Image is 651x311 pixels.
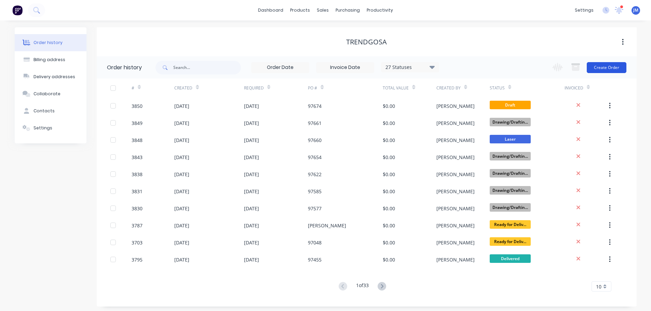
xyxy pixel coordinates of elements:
[436,239,475,246] div: [PERSON_NAME]
[565,85,583,91] div: Invoiced
[244,85,264,91] div: Required
[15,51,86,68] button: Billing address
[436,85,461,91] div: Created By
[15,119,86,137] button: Settings
[383,79,436,97] div: Total Value
[244,256,259,263] div: [DATE]
[174,119,189,127] div: [DATE]
[308,79,383,97] div: PO #
[132,205,143,212] div: 3830
[565,79,607,97] div: Invoiced
[132,79,174,97] div: #
[490,152,531,160] span: Drawing/Draftin...
[33,91,60,97] div: Collaborate
[490,220,531,229] span: Ready for Deliv...
[174,171,189,178] div: [DATE]
[308,205,322,212] div: 97577
[244,154,259,161] div: [DATE]
[15,34,86,51] button: Order history
[33,74,75,80] div: Delivery addresses
[33,57,65,63] div: Billing address
[346,38,387,46] div: Trendgosa
[132,137,143,144] div: 3848
[174,205,189,212] div: [DATE]
[174,188,189,195] div: [DATE]
[383,119,395,127] div: $0.00
[490,169,531,178] span: Drawing/Draftin...
[308,239,322,246] div: 97048
[15,102,86,119] button: Contacts
[436,137,475,144] div: [PERSON_NAME]
[571,5,597,15] div: settings
[308,171,322,178] div: 97622
[12,5,23,15] img: Factory
[15,85,86,102] button: Collaborate
[596,283,601,290] span: 10
[244,222,259,229] div: [DATE]
[244,137,259,144] div: [DATE]
[436,154,475,161] div: [PERSON_NAME]
[308,85,317,91] div: PO #
[316,62,374,73] input: Invoice Date
[383,239,395,246] div: $0.00
[383,102,395,110] div: $0.00
[383,188,395,195] div: $0.00
[308,256,322,263] div: 97455
[356,282,369,292] div: 1 of 33
[174,102,189,110] div: [DATE]
[132,171,143,178] div: 3838
[436,205,475,212] div: [PERSON_NAME]
[490,118,531,126] span: Drawing/Draftin...
[490,79,565,97] div: Status
[287,5,313,15] div: products
[383,222,395,229] div: $0.00
[174,239,189,246] div: [DATE]
[436,171,475,178] div: [PERSON_NAME]
[132,85,134,91] div: #
[308,222,346,229] div: [PERSON_NAME]
[132,239,143,246] div: 3703
[383,85,409,91] div: Total Value
[383,137,395,144] div: $0.00
[308,188,322,195] div: 97585
[490,203,531,212] span: Drawing/Draftin...
[490,186,531,195] span: Drawing/Draftin...
[313,5,332,15] div: sales
[132,119,143,127] div: 3849
[255,5,287,15] a: dashboard
[490,85,505,91] div: Status
[436,222,475,229] div: [PERSON_NAME]
[173,61,241,74] input: Search...
[132,222,143,229] div: 3787
[107,63,142,72] div: Order history
[633,7,638,13] span: JM
[308,102,322,110] div: 97674
[174,85,192,91] div: Created
[252,62,309,73] input: Order Date
[33,40,63,46] div: Order history
[174,222,189,229] div: [DATE]
[174,154,189,161] div: [DATE]
[132,102,143,110] div: 3850
[244,205,259,212] div: [DATE]
[244,171,259,178] div: [DATE]
[383,205,395,212] div: $0.00
[244,79,308,97] div: Required
[490,135,531,143] span: Laser
[308,137,322,144] div: 97660
[174,79,244,97] div: Created
[174,256,189,263] div: [DATE]
[244,102,259,110] div: [DATE]
[132,188,143,195] div: 3831
[244,119,259,127] div: [DATE]
[363,5,396,15] div: productivity
[15,68,86,85] button: Delivery addresses
[244,188,259,195] div: [DATE]
[308,119,322,127] div: 97661
[490,237,531,246] span: Ready for Deliv...
[381,63,439,71] div: 27 Statuses
[33,108,55,114] div: Contacts
[436,256,475,263] div: [PERSON_NAME]
[587,62,626,73] button: Create Order
[490,101,531,109] span: Draft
